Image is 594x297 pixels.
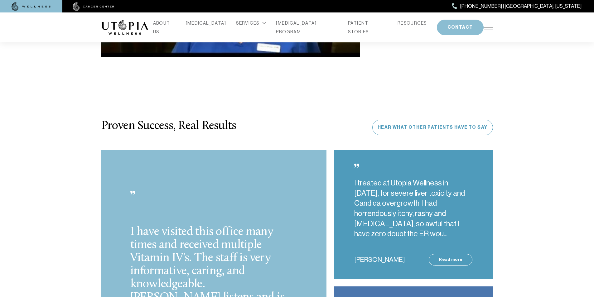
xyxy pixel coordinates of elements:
[130,191,135,195] img: icon
[153,19,176,36] a: ABOUT US
[452,2,582,10] a: [PHONE_NUMBER] | [GEOGRAPHIC_DATA], [US_STATE]
[73,2,114,11] img: cancer center
[398,19,427,27] a: RESOURCES
[236,19,266,27] div: SERVICES
[101,20,148,35] img: logo
[354,178,472,239] p: I treated at Utopia Wellness in [DATE], for severe liver toxicity and Candida overgrowth. I had h...
[276,19,338,36] a: [MEDICAL_DATA] PROGRAM
[484,25,493,30] img: icon-hamburger
[372,120,493,135] a: Hear What Other Patients Have To Say
[354,255,405,265] span: [PERSON_NAME]
[429,254,472,266] a: Read more
[12,2,51,11] img: wellness
[354,164,359,168] img: icon
[186,19,226,27] a: [MEDICAL_DATA]
[437,20,484,35] button: CONTACT
[101,120,236,133] h3: Proven Success, Real Results
[348,19,388,36] a: PATIENT STORIES
[460,2,582,10] span: [PHONE_NUMBER] | [GEOGRAPHIC_DATA], [US_STATE]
